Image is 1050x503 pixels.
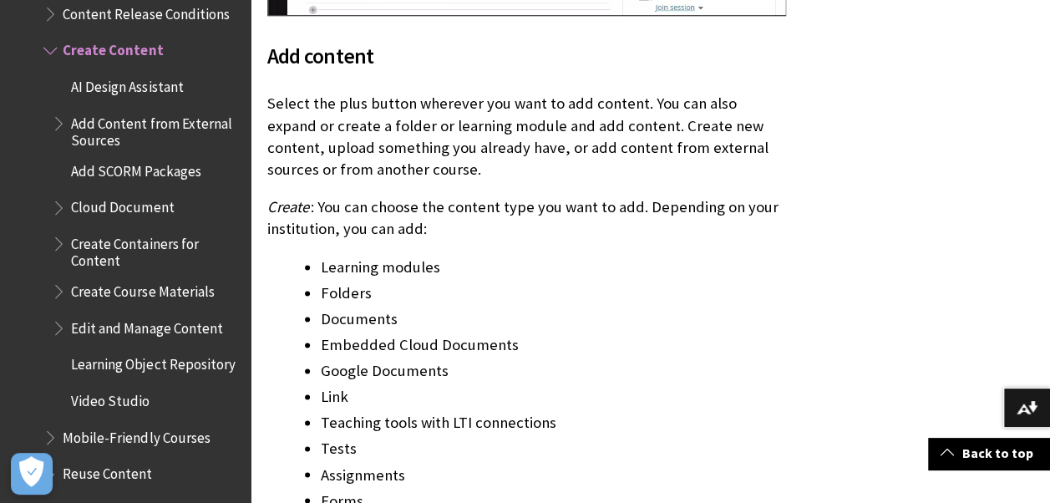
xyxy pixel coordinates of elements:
span: Add content [267,43,373,69]
span: Add SCORM Packages [71,157,200,180]
p: : You can choose the content type you want to add. Depending on your institution, you can add: [267,196,786,240]
span: Create [267,197,309,216]
li: Assignments [321,463,786,486]
span: Create Content [63,37,163,59]
span: Create Containers for Content [71,230,239,269]
span: Mobile-Friendly Courses [63,424,210,446]
span: Edit and Manage Content [71,314,222,337]
span: Cloud Document [71,194,174,216]
li: Documents [321,307,786,331]
span: Reuse Content [63,460,152,483]
li: Learning modules [321,256,786,279]
li: Embedded Cloud Documents [321,333,786,357]
li: Tests [321,437,786,460]
button: Open Preferences [11,453,53,495]
a: Back to top [928,438,1050,469]
span: Add Content from External Sources [71,109,239,149]
span: Create Course Materials [71,277,214,300]
li: Teaching tools with LTI connections [321,411,786,434]
span: Learning Object Repository [71,351,235,373]
p: Select the plus button wherever you want to add content. You can also expand or create a folder o... [267,93,786,180]
li: Google Documents [321,359,786,383]
span: Video Studio [71,387,150,409]
li: Folders [321,282,786,305]
li: Link [321,385,786,409]
span: AI Design Assistant [71,73,183,95]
